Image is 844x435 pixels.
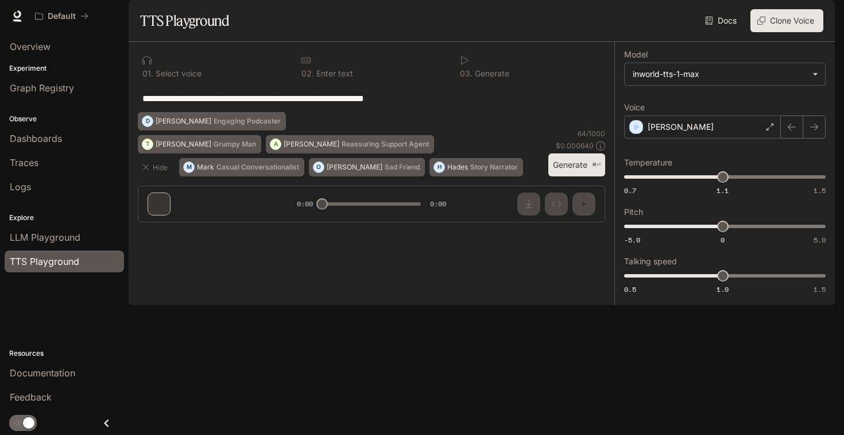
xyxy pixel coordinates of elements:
div: inworld-tts-1-max [625,63,825,85]
p: Enter text [314,70,353,78]
div: H [434,158,444,176]
button: Hide [138,158,175,176]
p: Engaging Podcaster [214,118,281,125]
p: Grumpy Man [214,141,256,148]
a: Docs [703,9,741,32]
span: 0.7 [624,186,636,195]
span: 5.0 [814,235,826,245]
button: O[PERSON_NAME]Sad Friend [309,158,425,176]
span: 1.1 [717,186,729,195]
p: Default [48,11,76,21]
p: [PERSON_NAME] [327,164,382,171]
button: Clone Voice [750,9,823,32]
p: Generate [473,70,509,78]
p: Talking speed [624,257,677,265]
p: Mark [197,164,214,171]
p: Voice [624,103,645,111]
button: HHadesStory Narrator [429,158,523,176]
p: Casual Conversationalist [216,164,299,171]
p: Reassuring Support Agent [342,141,429,148]
div: inworld-tts-1-max [633,68,807,80]
div: O [313,158,324,176]
p: 0 1 . [142,70,153,78]
p: 0 2 . [301,70,314,78]
p: [PERSON_NAME] [156,118,211,125]
p: Sad Friend [385,164,420,171]
p: Model [624,51,648,59]
p: ⌘⏎ [592,161,601,168]
p: 0 3 . [460,70,473,78]
p: Hades [447,164,468,171]
button: Generate⌘⏎ [548,153,605,177]
p: Temperature [624,159,672,167]
button: All workspaces [30,5,94,28]
span: 0 [721,235,725,245]
p: 64 / 1000 [578,129,605,138]
p: Select voice [153,70,202,78]
button: D[PERSON_NAME]Engaging Podcaster [138,112,286,130]
span: -5.0 [624,235,640,245]
p: [PERSON_NAME] [648,121,714,133]
button: MMarkCasual Conversationalist [179,158,304,176]
h1: TTS Playground [140,9,229,32]
button: T[PERSON_NAME]Grumpy Man [138,135,261,153]
span: 0.5 [624,284,636,294]
div: A [270,135,281,153]
span: 1.5 [814,284,826,294]
p: [PERSON_NAME] [284,141,339,148]
span: 1.0 [717,284,729,294]
span: 1.5 [814,186,826,195]
div: D [142,112,153,130]
p: Story Narrator [470,164,518,171]
p: [PERSON_NAME] [156,141,211,148]
button: A[PERSON_NAME]Reassuring Support Agent [266,135,434,153]
div: T [142,135,153,153]
p: Pitch [624,208,643,216]
div: M [184,158,194,176]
